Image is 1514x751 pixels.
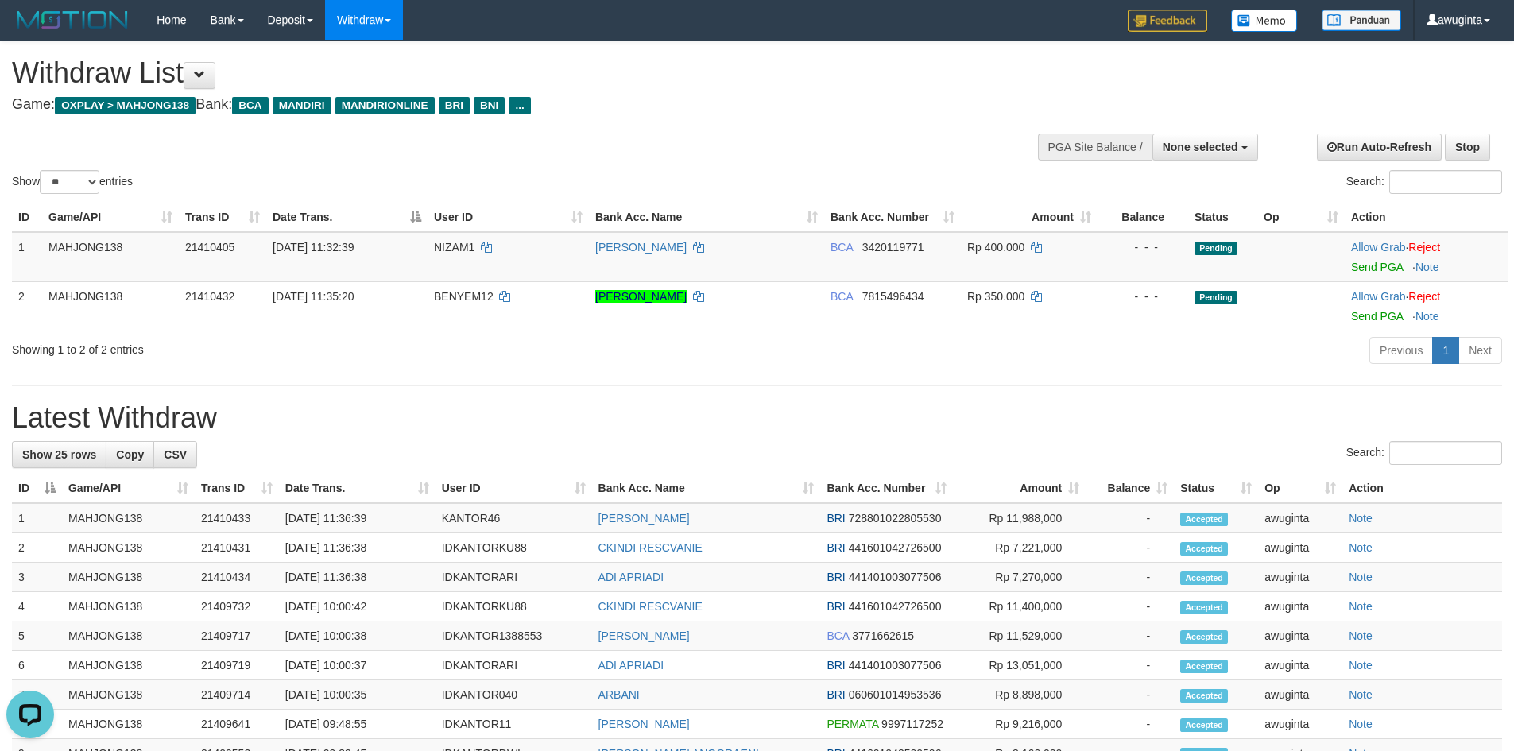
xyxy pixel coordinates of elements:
span: BCA [831,241,853,254]
span: Copy 728801022805530 to clipboard [849,512,942,525]
th: Balance [1098,203,1188,232]
td: MAHJONG138 [62,680,195,710]
td: - [1086,710,1174,739]
span: Accepted [1180,542,1228,556]
a: Note [1349,600,1373,613]
span: Copy 7815496434 to clipboard [862,290,924,303]
span: BRI [827,571,845,583]
span: BRI [827,659,845,672]
span: BENYEM12 [434,290,494,303]
label: Search: [1346,441,1502,465]
span: BCA [232,97,268,114]
span: Copy 441601042726500 to clipboard [849,600,942,613]
img: panduan.png [1322,10,1401,31]
span: Copy 441401003077506 to clipboard [849,659,942,672]
th: Amount: activate to sort column ascending [961,203,1098,232]
td: awuginta [1258,503,1342,533]
a: Note [1349,688,1373,701]
td: - [1086,503,1174,533]
span: BRI [827,688,845,701]
td: · [1345,232,1508,282]
a: Send PGA [1351,261,1403,273]
td: [DATE] 11:36:38 [279,533,436,563]
a: [PERSON_NAME] [598,629,690,642]
a: ARBANI [598,688,640,701]
a: Reject [1408,290,1440,303]
td: IDKANTORARI [436,651,592,680]
span: None selected [1163,141,1238,153]
th: Bank Acc. Number: activate to sort column ascending [824,203,961,232]
td: MAHJONG138 [62,533,195,563]
td: awuginta [1258,621,1342,651]
a: Note [1349,541,1373,554]
td: Rp 13,051,000 [953,651,1086,680]
th: Bank Acc. Name: activate to sort column ascending [589,203,824,232]
td: awuginta [1258,592,1342,621]
td: 21409714 [195,680,279,710]
td: MAHJONG138 [62,710,195,739]
a: Note [1349,512,1373,525]
td: 21410433 [195,503,279,533]
td: awuginta [1258,533,1342,563]
td: 1 [12,503,62,533]
span: BCA [831,290,853,303]
td: awuginta [1258,710,1342,739]
span: Accepted [1180,718,1228,732]
td: MAHJONG138 [42,281,179,331]
th: Date Trans.: activate to sort column descending [266,203,428,232]
td: Rp 11,400,000 [953,592,1086,621]
th: Action [1342,474,1502,503]
a: Allow Grab [1351,241,1405,254]
span: BCA [827,629,849,642]
a: CKINDI RESCVANIE [598,600,703,613]
td: IDKANTOR040 [436,680,592,710]
a: [PERSON_NAME] [598,718,690,730]
td: MAHJONG138 [42,232,179,282]
a: Show 25 rows [12,441,106,468]
img: MOTION_logo.png [12,8,133,32]
span: Pending [1195,242,1237,255]
td: 1 [12,232,42,282]
td: [DATE] 10:00:42 [279,592,436,621]
span: · [1351,290,1408,303]
td: - [1086,651,1174,680]
span: ... [509,97,530,114]
span: Accepted [1180,689,1228,703]
span: Rp 350.000 [967,290,1024,303]
a: CKINDI RESCVANIE [598,541,703,554]
td: - [1086,680,1174,710]
th: Date Trans.: activate to sort column ascending [279,474,436,503]
a: ADI APRIADI [598,659,664,672]
td: MAHJONG138 [62,621,195,651]
td: IDKANTORKU88 [436,533,592,563]
span: Rp 400.000 [967,241,1024,254]
a: Note [1349,659,1373,672]
a: [PERSON_NAME] [595,241,687,254]
td: 21409719 [195,651,279,680]
th: Trans ID: activate to sort column ascending [179,203,266,232]
h4: Game: Bank: [12,97,993,113]
a: ADI APRIADI [598,571,664,583]
td: MAHJONG138 [62,563,195,592]
td: - [1086,592,1174,621]
td: 21410434 [195,563,279,592]
span: Accepted [1180,630,1228,644]
a: Allow Grab [1351,290,1405,303]
td: 21409732 [195,592,279,621]
label: Search: [1346,170,1502,194]
th: Status [1188,203,1257,232]
a: Note [1415,310,1439,323]
span: OXPLAY > MAHJONG138 [55,97,196,114]
td: MAHJONG138 [62,503,195,533]
td: Rp 11,529,000 [953,621,1086,651]
select: Showentries [40,170,99,194]
span: 21410432 [185,290,234,303]
span: MANDIRI [273,97,331,114]
a: Send PGA [1351,310,1403,323]
td: [DATE] 09:48:55 [279,710,436,739]
span: · [1351,241,1408,254]
td: awuginta [1258,651,1342,680]
th: Bank Acc. Number: activate to sort column ascending [820,474,953,503]
td: MAHJONG138 [62,651,195,680]
div: - - - [1104,239,1182,255]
